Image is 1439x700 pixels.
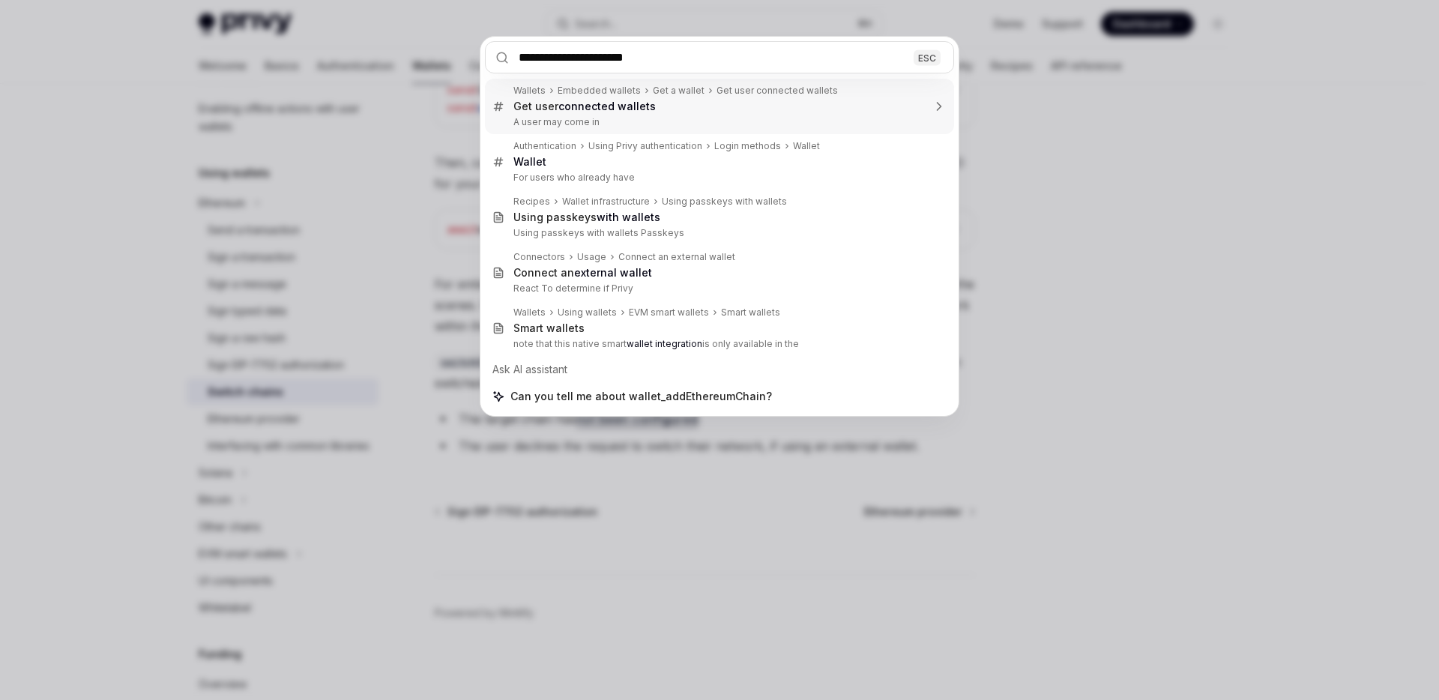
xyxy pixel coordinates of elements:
div: Wallets [513,307,546,319]
div: Using wallets [558,307,617,319]
span: Can you tell me about wallet_addEthereumChain? [510,389,772,404]
div: Using Privy authentication [588,140,702,152]
div: Recipes [513,196,550,208]
b: external wallet [574,266,652,279]
div: Connectors [513,251,565,263]
b: wallet integration [627,338,702,349]
div: Login methods [714,140,781,152]
div: Get user [513,100,656,113]
div: Wallets [513,85,546,97]
div: Embedded wallets [558,85,641,97]
div: Wallet infrastructure [562,196,650,208]
div: Using passkeys [513,211,660,224]
div: Ask AI assistant [485,356,954,383]
div: Authentication [513,140,576,152]
p: For users who already have [513,172,923,184]
b: Wallet [513,155,546,168]
div: Get user connected wallets [717,85,838,97]
div: Smart wallets [721,307,780,319]
div: Using passkeys with wallets [662,196,787,208]
div: Connect an external wallet [618,251,735,263]
div: EVM smart wallets [629,307,709,319]
div: Connect an [513,266,652,280]
div: Usage [577,251,606,263]
p: Using passkeys with wallets Passkeys [513,227,923,239]
p: React To determine if Privy [513,283,923,295]
div: Wallet [793,140,820,152]
p: note that this native smart is only available in the [513,338,923,350]
p: A user may come in [513,116,923,128]
div: Get a wallet [653,85,705,97]
b: with wallets [597,211,660,223]
b: connected wallets [558,100,656,112]
div: ESC [914,49,941,65]
div: Smart wallets [513,322,585,335]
